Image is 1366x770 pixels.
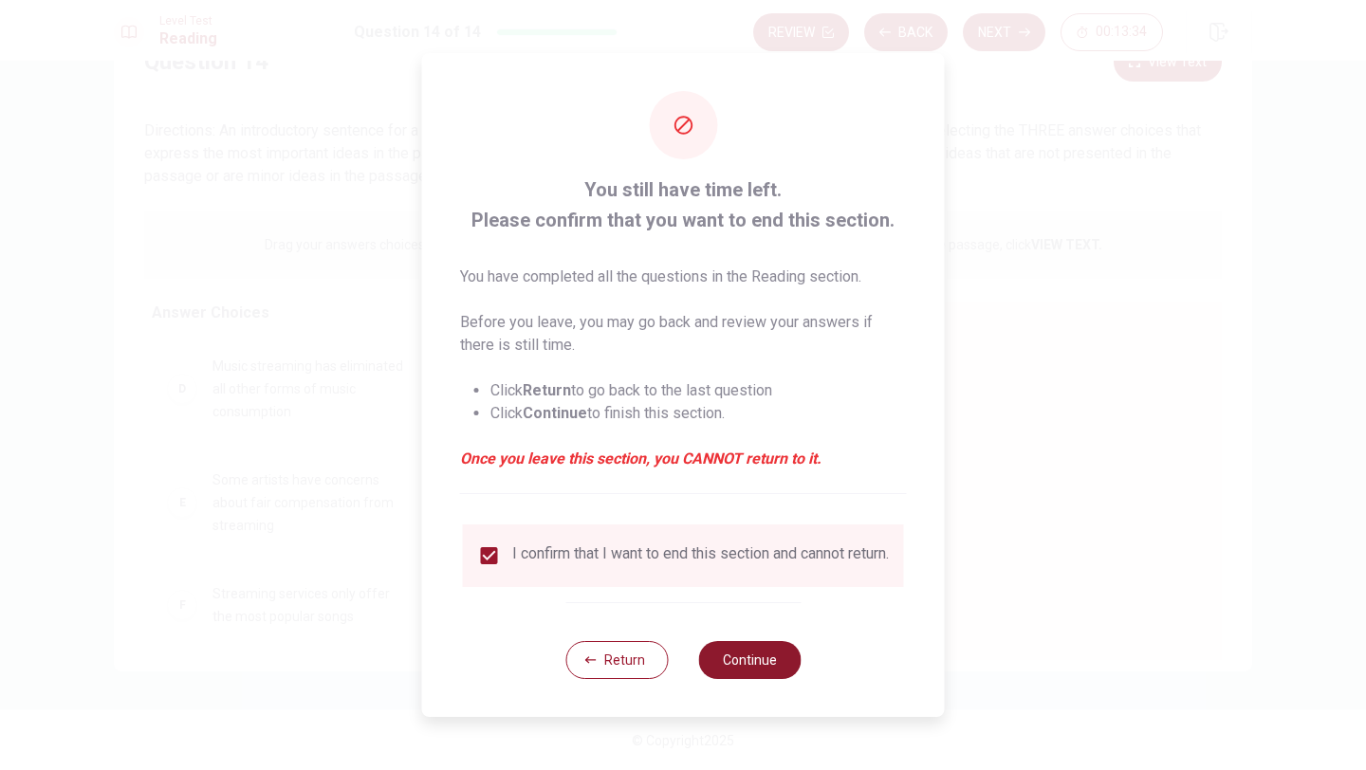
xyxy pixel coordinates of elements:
button: Continue [698,641,801,679]
p: Before you leave, you may go back and review your answers if there is still time. [460,311,907,357]
button: Return [565,641,668,679]
span: You still have time left. Please confirm that you want to end this section. [460,174,907,235]
div: I confirm that I want to end this section and cannot return. [512,544,889,567]
li: Click to go back to the last question [490,379,907,402]
strong: Return [523,381,571,399]
strong: Continue [523,404,587,422]
li: Click to finish this section. [490,402,907,425]
em: Once you leave this section, you CANNOT return to it. [460,448,907,470]
p: You have completed all the questions in the Reading section. [460,266,907,288]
